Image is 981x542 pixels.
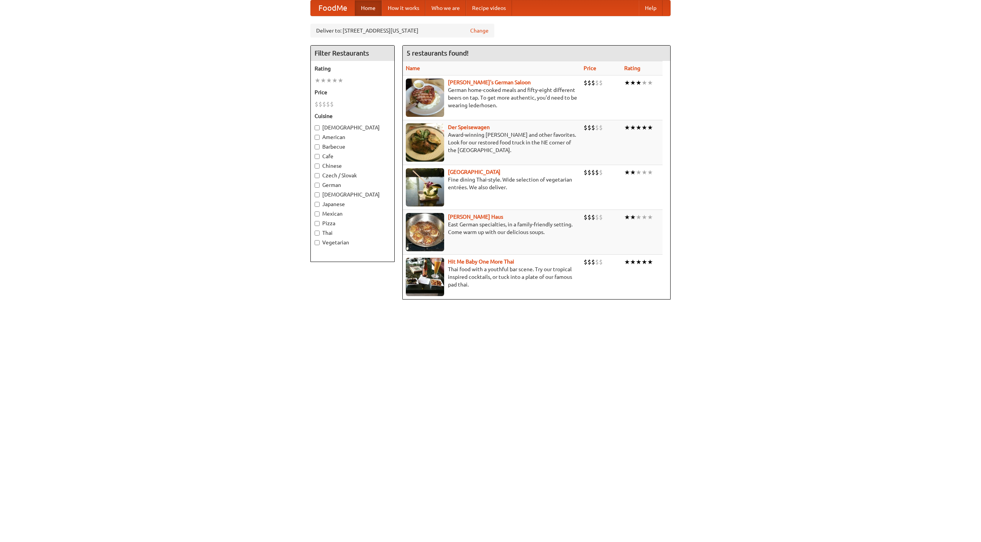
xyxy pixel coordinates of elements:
label: Vegetarian [315,239,390,246]
input: [DEMOGRAPHIC_DATA] [315,125,320,130]
li: $ [326,100,330,108]
li: ★ [624,213,630,221]
li: $ [584,79,587,87]
li: $ [584,123,587,132]
label: Chinese [315,162,390,170]
li: $ [584,258,587,266]
li: ★ [647,123,653,132]
li: ★ [636,79,641,87]
label: [DEMOGRAPHIC_DATA] [315,124,390,131]
label: Thai [315,229,390,237]
li: $ [322,100,326,108]
a: Name [406,65,420,71]
li: ★ [630,123,636,132]
input: German [315,183,320,188]
li: $ [599,258,603,266]
label: American [315,133,390,141]
li: ★ [630,79,636,87]
li: $ [595,258,599,266]
img: babythai.jpg [406,258,444,296]
a: Hit Me Baby One More Thai [448,259,514,265]
li: ★ [338,76,343,85]
li: ★ [636,168,641,177]
label: Cafe [315,152,390,160]
p: Award-winning [PERSON_NAME] and other favorites. Look for our restored food truck in the NE corne... [406,131,577,154]
input: Mexican [315,211,320,216]
label: Czech / Slovak [315,172,390,179]
li: ★ [636,123,641,132]
li: $ [595,168,599,177]
li: $ [315,100,318,108]
li: $ [587,123,591,132]
li: ★ [647,79,653,87]
a: Rating [624,65,640,71]
a: Price [584,65,596,71]
li: ★ [624,79,630,87]
li: $ [587,168,591,177]
label: Mexican [315,210,390,218]
li: ★ [624,123,630,132]
img: esthers.jpg [406,79,444,117]
a: How it works [382,0,425,16]
li: ★ [630,168,636,177]
input: Cafe [315,154,320,159]
input: American [315,135,320,140]
li: ★ [647,258,653,266]
p: German home-cooked meals and fifty-eight different beers on tap. To get more authentic, you'd nee... [406,86,577,109]
input: Chinese [315,164,320,169]
li: $ [599,79,603,87]
input: Czech / Slovak [315,173,320,178]
a: Der Speisewagen [448,124,490,130]
li: $ [587,79,591,87]
li: ★ [636,213,641,221]
p: Thai food with a youthful bar scene. Try our tropical inspired cocktails, or tuck into a plate of... [406,265,577,288]
li: $ [318,100,322,108]
a: [PERSON_NAME] Haus [448,214,503,220]
h5: Rating [315,65,390,72]
li: ★ [624,168,630,177]
input: Thai [315,231,320,236]
li: ★ [636,258,641,266]
li: $ [587,213,591,221]
a: Home [355,0,382,16]
a: Who we are [425,0,466,16]
a: FoodMe [311,0,355,16]
li: ★ [641,168,647,177]
li: ★ [630,258,636,266]
ng-pluralize: 5 restaurants found! [407,49,469,57]
li: ★ [332,76,338,85]
li: ★ [641,213,647,221]
input: [DEMOGRAPHIC_DATA] [315,192,320,197]
label: Japanese [315,200,390,208]
li: ★ [641,79,647,87]
li: $ [599,168,603,177]
li: $ [330,100,334,108]
img: kohlhaus.jpg [406,213,444,251]
li: $ [591,213,595,221]
li: $ [595,79,599,87]
input: Japanese [315,202,320,207]
li: ★ [326,76,332,85]
h5: Price [315,88,390,96]
img: speisewagen.jpg [406,123,444,162]
li: ★ [647,168,653,177]
li: $ [599,213,603,221]
label: [DEMOGRAPHIC_DATA] [315,191,390,198]
a: [GEOGRAPHIC_DATA] [448,169,500,175]
input: Pizza [315,221,320,226]
h4: Filter Restaurants [311,46,394,61]
label: German [315,181,390,189]
li: $ [584,213,587,221]
li: ★ [315,76,320,85]
li: $ [584,168,587,177]
li: $ [599,123,603,132]
h5: Cuisine [315,112,390,120]
li: $ [591,123,595,132]
img: satay.jpg [406,168,444,206]
input: Vegetarian [315,240,320,245]
li: $ [591,168,595,177]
